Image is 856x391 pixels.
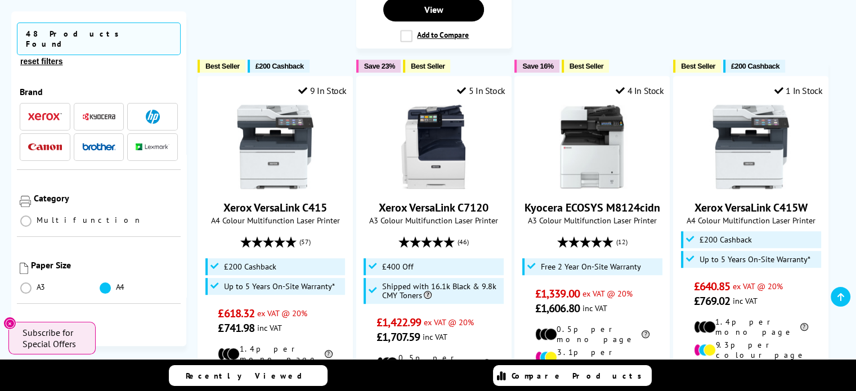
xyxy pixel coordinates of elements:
span: inc VAT [257,322,282,333]
button: HP [132,109,173,124]
button: Lexmark [132,140,173,155]
span: Save 16% [522,62,553,70]
button: £200 Cashback [248,60,310,73]
button: Best Seller [562,60,609,73]
span: Free 2 Year On-Site Warranty [541,262,641,271]
span: £741.98 [218,321,254,335]
span: A4 Colour Multifunction Laser Printer [204,215,347,226]
a: Xerox VersaLink C415 [233,180,317,191]
button: Save 16% [514,60,559,73]
button: Canon [25,140,65,155]
span: £200 Cashback [700,235,752,244]
span: £1,606.80 [535,301,580,316]
span: ex VAT @ 20% [733,281,783,291]
button: Kyocera [79,109,119,124]
span: A4 [116,282,126,292]
span: inc VAT [582,303,607,313]
img: Paper Size [20,263,28,274]
button: reset filters [17,56,66,66]
img: HP [146,110,160,124]
span: Best Seller [205,62,240,70]
span: £400 Off [382,262,414,271]
img: Xerox VersaLink C415W [709,105,793,189]
button: Best Seller [198,60,245,73]
button: Brother [79,140,119,155]
a: Xerox VersaLink C7120 [392,180,476,191]
a: Recently Viewed [169,365,328,386]
button: Best Seller [403,60,451,73]
li: 9.3p per colour page [694,340,808,360]
span: A3 Colour Multifunction Laser Printer [521,215,664,226]
span: Recently Viewed [186,371,313,381]
span: Best Seller [411,62,445,70]
span: £200 Cashback [224,262,276,271]
a: Xerox VersaLink C415W [694,200,808,215]
span: ex VAT @ 20% [582,288,633,299]
img: Kyocera [82,113,116,121]
div: Brand [20,86,178,97]
span: Up to 5 Years On-Site Warranty* [224,282,335,291]
span: (12) [616,231,628,253]
img: Lexmark [136,144,169,151]
li: 1.4p per mono page [694,317,808,337]
div: 4 In Stock [616,85,664,96]
img: Xerox VersaLink C415 [233,105,317,189]
a: Kyocera ECOSYS M8124cidn [525,200,660,215]
span: £1,339.00 [535,286,580,301]
span: Subscribe for Special Offers [23,327,84,349]
div: 9 In Stock [298,85,347,96]
img: Canon [28,143,62,151]
div: Paper Size [31,259,178,271]
span: ex VAT @ 20% [257,308,307,318]
div: 5 In Stock [457,85,505,96]
span: Shipped with 16.1k Black & 9.8k CMY Toners [382,282,501,300]
span: £769.02 [694,294,730,308]
span: (57) [299,231,311,253]
a: Xerox VersaLink C415W [709,180,793,191]
div: Category [34,192,178,204]
span: 48 Products Found [17,23,181,55]
span: Best Seller [681,62,715,70]
li: 0.5p per mono page [535,324,649,344]
span: £200 Cashback [731,62,779,70]
div: Colour or Mono [31,326,178,338]
li: 0.5p per mono page [377,353,491,373]
span: £1,707.59 [377,330,420,344]
a: Compare Products [493,365,652,386]
img: Xerox [28,113,62,121]
button: Xerox [25,109,65,124]
a: Kyocera ECOSYS M8124cidn [550,180,634,191]
span: Compare Products [512,371,648,381]
span: inc VAT [733,295,758,306]
img: Brother [82,143,116,151]
span: £1,422.99 [377,315,421,330]
img: Category [20,196,31,207]
span: £618.32 [218,306,254,321]
li: 1.4p per mono page [218,344,332,364]
span: Multifunction [37,215,142,225]
button: £200 Cashback [723,60,785,73]
a: Xerox VersaLink C7120 [379,200,488,215]
img: Kyocera ECOSYS M8124cidn [550,105,634,189]
span: A3 [37,282,47,292]
span: A4 Colour Multifunction Laser Printer [679,215,822,226]
img: Xerox VersaLink C7120 [392,105,476,189]
span: Best Seller [570,62,604,70]
a: Xerox VersaLink C415 [223,200,327,215]
button: Save 23% [356,60,401,73]
span: A3 Colour Multifunction Laser Printer [362,215,505,226]
li: 3.1p per colour page [535,347,649,367]
span: ex VAT @ 20% [424,317,474,327]
span: (46) [458,231,469,253]
span: £200 Cashback [256,62,304,70]
div: 1 In Stock [774,85,823,96]
button: Close [3,317,16,330]
span: Up to 5 Years On-Site Warranty* [700,255,810,264]
span: £640.85 [694,279,730,294]
button: Best Seller [673,60,721,73]
span: Save 23% [364,62,395,70]
span: inc VAT [423,331,447,342]
label: Add to Compare [400,30,469,42]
